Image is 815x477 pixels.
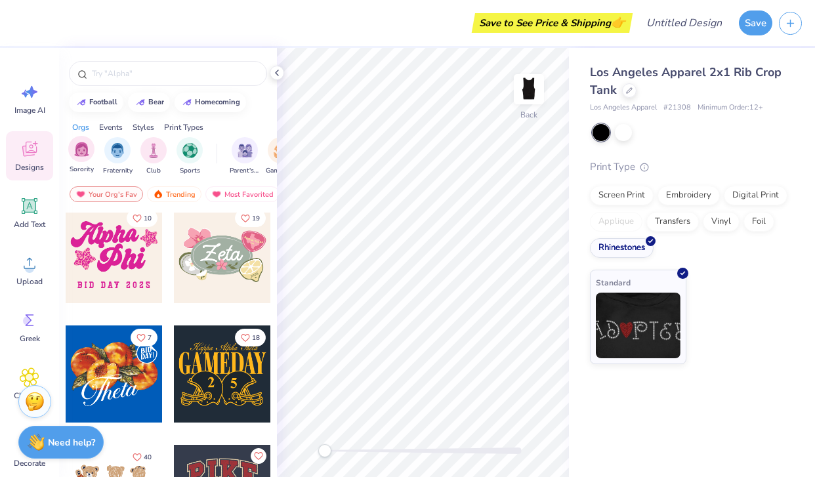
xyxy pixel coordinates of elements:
[182,143,198,158] img: Sports Image
[89,98,117,106] div: football
[72,121,89,133] div: Orgs
[147,186,201,202] div: Trending
[739,10,772,35] button: Save
[75,190,86,199] img: most_fav.gif
[140,137,167,176] button: filter button
[91,67,259,80] input: Try "Alpha"
[195,98,240,106] div: homecoming
[68,136,94,175] div: filter for Sorority
[235,209,266,227] button: Like
[230,137,260,176] button: filter button
[140,137,167,176] div: filter for Club
[175,93,246,112] button: homecoming
[135,98,146,106] img: trend_line.gif
[14,105,45,115] span: Image AI
[703,212,740,232] div: Vinyl
[590,159,789,175] div: Print Type
[516,76,542,102] img: Back
[99,121,123,133] div: Events
[724,186,787,205] div: Digital Print
[180,166,200,176] span: Sports
[127,448,157,466] button: Like
[590,238,654,258] div: Rhinestones
[658,186,720,205] div: Embroidery
[266,137,296,176] div: filter for Game Day
[596,293,680,358] img: Standard
[177,137,203,176] div: filter for Sports
[146,143,161,158] img: Club Image
[103,166,133,176] span: Fraternity
[8,390,51,411] span: Clipart & logos
[238,143,253,158] img: Parent's Weekend Image
[590,102,657,114] span: Los Angeles Apparel
[230,137,260,176] div: filter for Parent's Weekend
[177,137,203,176] button: filter button
[743,212,774,232] div: Foil
[520,109,537,121] div: Back
[475,13,629,33] div: Save to See Price & Shipping
[590,212,642,232] div: Applique
[74,142,89,157] img: Sorority Image
[148,335,152,341] span: 7
[266,137,296,176] button: filter button
[146,166,161,176] span: Club
[15,162,44,173] span: Designs
[148,98,164,106] div: bear
[611,14,625,30] span: 👉
[70,165,94,175] span: Sorority
[16,276,43,287] span: Upload
[318,444,331,457] div: Accessibility label
[48,436,95,449] strong: Need help?
[133,121,154,133] div: Styles
[663,102,691,114] span: # 21308
[70,186,143,202] div: Your Org's Fav
[252,335,260,341] span: 18
[127,209,157,227] button: Like
[76,98,87,106] img: trend_line.gif
[646,212,699,232] div: Transfers
[205,186,280,202] div: Most Favorited
[144,215,152,222] span: 10
[182,98,192,106] img: trend_line.gif
[20,333,40,344] span: Greek
[211,190,222,199] img: most_fav.gif
[128,93,170,112] button: bear
[596,276,631,289] span: Standard
[266,166,296,176] span: Game Day
[230,166,260,176] span: Parent's Weekend
[590,186,654,205] div: Screen Print
[68,137,94,176] button: filter button
[153,190,163,199] img: trending.gif
[164,121,203,133] div: Print Types
[131,329,157,346] button: Like
[103,137,133,176] div: filter for Fraternity
[235,329,266,346] button: Like
[110,143,125,158] img: Fraternity Image
[103,137,133,176] button: filter button
[636,10,732,36] input: Untitled Design
[14,219,45,230] span: Add Text
[698,102,763,114] span: Minimum Order: 12 +
[144,454,152,461] span: 40
[590,64,782,98] span: Los Angeles Apparel 2x1 Rib Crop Tank
[69,93,123,112] button: football
[251,448,266,464] button: Like
[252,215,260,222] span: 19
[14,458,45,468] span: Decorate
[274,143,289,158] img: Game Day Image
